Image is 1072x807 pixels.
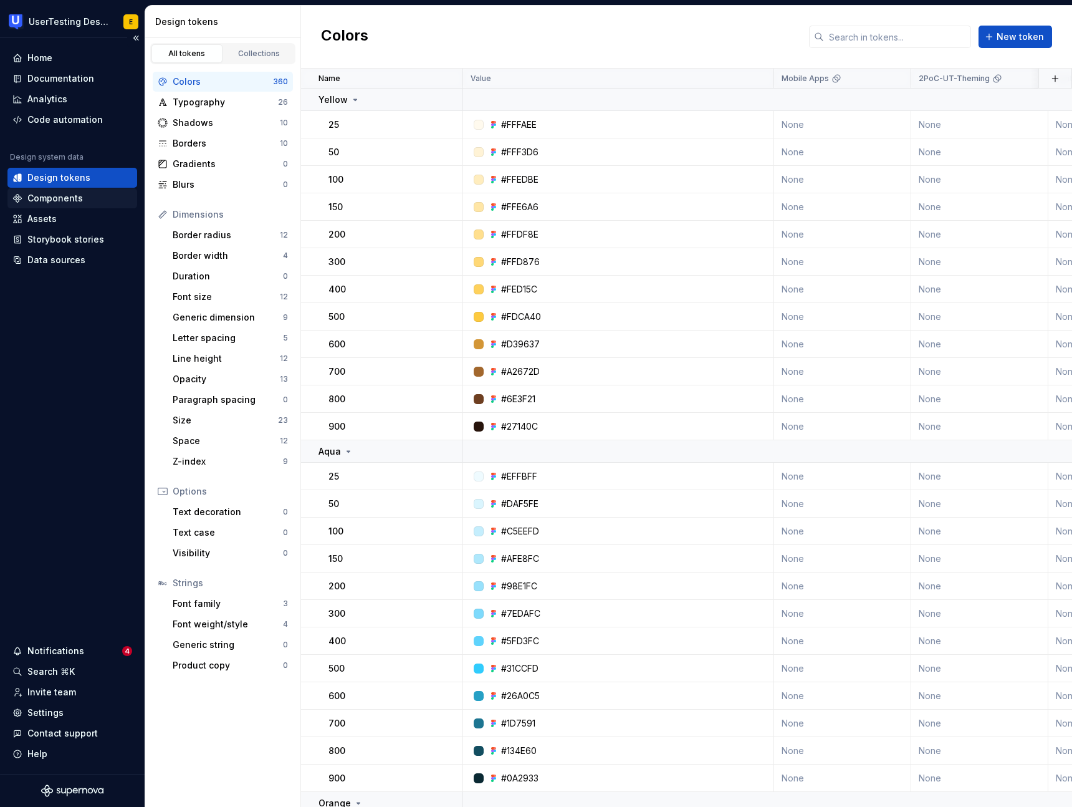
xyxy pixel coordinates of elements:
button: Contact support [7,723,137,743]
p: 600 [328,690,345,702]
div: #FFFAEE [501,118,537,131]
td: None [911,111,1048,138]
p: 300 [328,256,345,268]
td: None [774,765,911,792]
div: Colors [173,75,273,88]
div: Font weight/style [173,618,283,631]
a: Gradients0 [153,154,293,174]
div: 12 [280,436,288,446]
a: Letter spacing5 [168,328,293,348]
div: #27140C [501,420,538,433]
a: Font family3 [168,594,293,614]
td: None [774,463,911,490]
div: 12 [280,354,288,364]
a: Line height12 [168,349,293,369]
div: Documentation [27,72,94,85]
div: Design tokens [27,172,90,184]
div: Space [173,435,280,447]
div: 26 [278,97,288,107]
a: Data sources [7,250,137,270]
p: Yellow [318,94,348,106]
div: 10 [280,118,288,128]
td: None [911,627,1048,655]
p: 25 [328,470,339,483]
a: Blurs0 [153,175,293,195]
a: Generic dimension9 [168,307,293,327]
button: Search ⌘K [7,662,137,682]
div: #31CCFD [501,662,538,675]
a: Storybook stories [7,230,137,249]
div: #EFFBFF [501,470,537,483]
button: Notifications4 [7,641,137,661]
a: Font size12 [168,287,293,307]
div: 0 [283,548,288,558]
div: Contact support [27,727,98,740]
div: Components [27,192,83,205]
div: #134E60 [501,745,537,757]
a: Shadows10 [153,113,293,133]
p: 200 [328,228,345,241]
div: #A2672D [501,365,540,378]
td: None [774,490,911,518]
a: Components [7,188,137,208]
div: #FFEDBE [501,173,538,186]
div: Help [27,748,47,760]
p: Aqua [318,445,341,458]
a: Typography26 [153,92,293,112]
a: Product copy0 [168,655,293,675]
div: Data sources [27,254,85,266]
a: Generic string0 [168,635,293,655]
div: 0 [283,528,288,538]
div: Border width [173,249,283,262]
td: None [774,358,911,385]
td: None [911,545,1048,573]
div: #5FD3FC [501,635,539,647]
a: Text case0 [168,523,293,543]
div: 0 [283,660,288,670]
a: Documentation [7,69,137,89]
td: None [774,545,911,573]
div: Shadows [173,117,280,129]
div: #1D7591 [501,717,535,730]
td: None [911,331,1048,358]
div: Gradients [173,158,283,170]
div: 4 [283,251,288,261]
div: Dimensions [173,208,288,221]
td: None [911,463,1048,490]
div: Font family [173,597,283,610]
div: Text decoration [173,506,283,518]
div: #FDCA40 [501,311,541,323]
p: 25 [328,118,339,131]
div: Collections [228,49,290,59]
p: 400 [328,283,346,296]
p: 150 [328,553,343,565]
div: Notifications [27,645,84,657]
div: #FFDF8E [501,228,538,241]
td: None [911,358,1048,385]
div: #FED15C [501,283,537,296]
a: Border width4 [168,246,293,266]
div: Font size [173,291,280,303]
a: Settings [7,703,137,723]
a: Space12 [168,431,293,451]
div: 23 [278,415,288,425]
div: Z-index [173,455,283,468]
div: Size [173,414,278,427]
div: #0A2933 [501,772,538,785]
td: None [911,221,1048,248]
div: Home [27,52,52,64]
td: None [911,518,1048,545]
div: #26A0C5 [501,690,540,702]
td: None [774,737,911,765]
div: E [129,17,133,27]
div: Code automation [27,114,103,126]
a: Z-index9 [168,452,293,471]
p: 800 [328,393,345,405]
td: None [774,166,911,193]
span: New token [997,31,1044,43]
p: 300 [328,607,345,620]
td: None [911,303,1048,331]
div: #6E3F21 [501,393,535,405]
div: 12 [280,230,288,240]
div: Paragraph spacing [173,394,283,406]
